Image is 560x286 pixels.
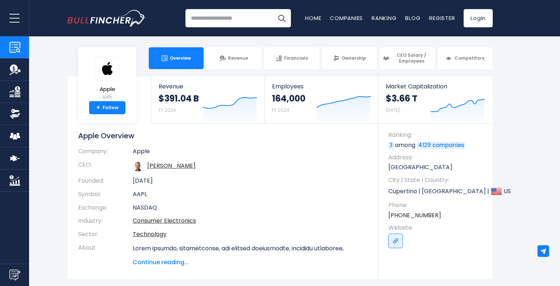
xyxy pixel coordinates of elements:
a: Financials [264,47,319,69]
td: [DATE] [133,174,367,188]
a: Go to homepage [67,10,145,27]
button: Search [273,9,291,27]
p: among [388,141,485,149]
strong: + [96,104,100,111]
span: Revenue [228,55,248,61]
span: CEO Salary / Employees [391,52,432,64]
th: Exchange: [78,201,133,215]
a: Register [429,14,455,22]
a: +Follow [89,101,125,114]
span: Address: [388,154,485,162]
th: Industry: [78,214,133,228]
a: Consumer Electronics [133,217,196,225]
a: Login [464,9,493,27]
strong: 164,000 [272,93,305,104]
img: Ownership [9,108,20,119]
a: CEO Salary / Employees [380,47,435,69]
span: City | State | Country: [388,176,485,184]
a: ceo [147,162,196,170]
span: Continue reading... [133,258,367,267]
span: Website: [388,224,485,232]
th: Symbol: [78,188,133,201]
small: FY 2024 [159,107,176,113]
a: Overview [149,47,204,69]
th: CEO: [78,158,133,174]
th: Founded: [78,174,133,188]
span: Ownership [341,55,366,61]
a: 3 [388,142,394,149]
a: Companies [330,14,363,22]
a: Ranking [372,14,396,22]
a: Go to link [388,234,403,248]
th: About [78,241,133,267]
img: tim-cook.jpg [133,161,143,171]
small: [DATE] [386,107,400,113]
a: Apple AAPL [94,56,120,102]
span: Financials [284,55,308,61]
a: Employees 164,000 FY 2024 [265,76,378,123]
a: Market Capitalization $3.66 T [DATE] [379,76,492,123]
span: Ranking: [388,131,485,139]
span: Revenue [159,83,257,90]
small: FY 2024 [272,107,289,113]
strong: $391.04 B [159,93,199,104]
td: NASDAQ [133,201,367,215]
small: AAPL [95,94,120,100]
p: Cupertino | [GEOGRAPHIC_DATA] | US [388,186,485,197]
td: AAPL [133,188,367,201]
a: Revenue [206,47,261,69]
a: Blog [405,14,420,22]
span: Employees [272,83,371,90]
td: Apple [133,148,367,158]
a: 4129 companies [417,142,465,149]
a: Revenue $391.04 B FY 2024 [151,76,264,123]
a: Ownership [322,47,377,69]
strong: $3.66 T [386,93,417,104]
a: Technology [133,230,167,238]
span: Apple [95,86,120,92]
a: Competitors [437,47,493,69]
th: Sector: [78,228,133,241]
a: [PHONE_NUMBER] [388,211,441,219]
p: [GEOGRAPHIC_DATA] [388,163,485,171]
span: Overview [170,55,191,61]
img: Bullfincher logo [67,10,146,27]
span: Phone: [388,201,485,209]
h1: Apple Overview [78,131,367,140]
span: Market Capitalization [386,83,485,90]
span: Competitors [455,55,484,61]
a: Home [305,14,321,22]
th: Company: [78,148,133,158]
